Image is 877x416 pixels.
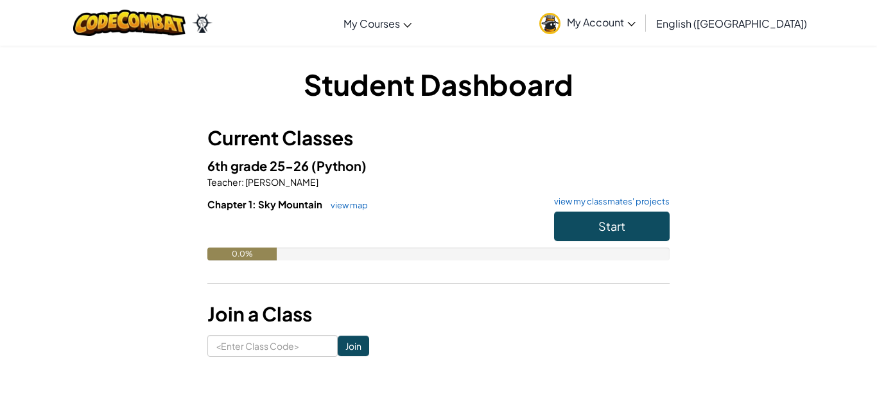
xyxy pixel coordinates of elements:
[73,10,186,36] img: CodeCombat logo
[650,6,813,41] a: English ([GEOGRAPHIC_DATA])
[548,197,670,206] a: view my classmates' projects
[343,17,400,30] span: My Courses
[207,158,311,174] span: 6th grade 25-26
[539,13,560,34] img: avatar
[338,336,369,356] input: Join
[207,300,670,329] h3: Join a Class
[207,248,277,260] div: 0.0%
[192,14,213,33] img: Ozaria
[324,200,368,210] a: view map
[207,123,670,152] h3: Current Classes
[656,17,807,30] span: English ([GEOGRAPHIC_DATA])
[241,176,244,188] span: :
[554,212,670,241] button: Start
[244,176,318,188] span: [PERSON_NAME]
[337,6,418,41] a: My Courses
[207,198,324,210] span: Chapter 1: Sky Mountain
[311,158,367,174] span: (Python)
[598,219,625,233] span: Start
[207,335,338,357] input: <Enter Class Code>
[207,64,670,104] h1: Student Dashboard
[207,176,241,188] span: Teacher
[567,15,636,29] span: My Account
[533,3,642,43] a: My Account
